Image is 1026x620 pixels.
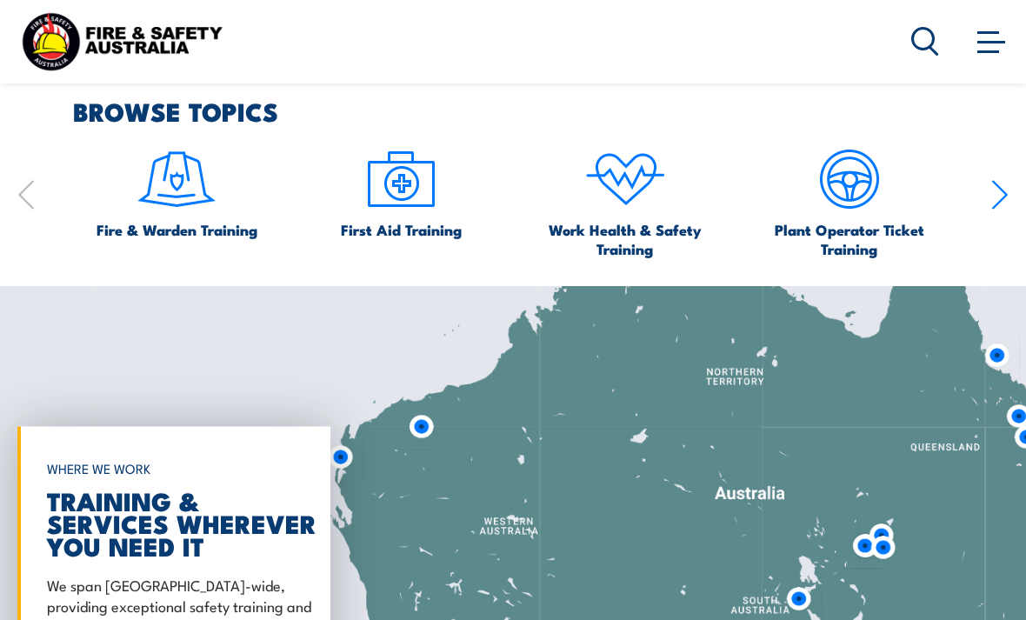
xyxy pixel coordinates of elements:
img: icon-2 [360,138,442,220]
span: Plant Operator Ticket Training [745,220,953,258]
a: Plant Operator Ticket Training [745,138,953,258]
a: Fire & Warden Training [97,138,257,239]
h2: BROWSE TOPICS [73,99,1009,122]
span: First Aid Training [341,220,462,239]
h2: TRAINING & SERVICES WHEREVER YOU NEED IT [47,488,313,556]
span: Work Health & Safety Training [522,220,730,258]
h6: WHERE WE WORK [47,452,313,483]
a: Work Health & Safety Training [522,138,730,258]
img: icon-4 [584,138,666,220]
a: First Aid Training [341,138,462,239]
img: icon-5 [809,138,890,220]
span: Fire & Warden Training [97,220,257,239]
img: icon-1 [136,138,217,220]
